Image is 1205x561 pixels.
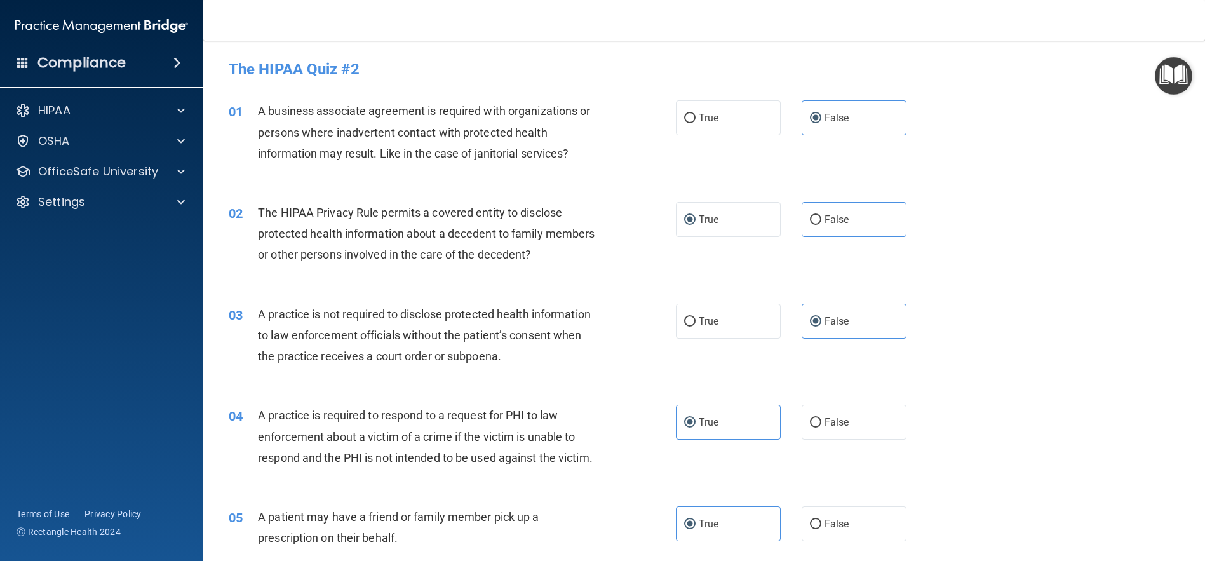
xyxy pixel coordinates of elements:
input: False [810,520,821,529]
a: HIPAA [15,103,185,118]
span: False [825,213,849,226]
h4: The HIPAA Quiz #2 [229,61,1180,78]
input: True [684,317,696,327]
a: Privacy Policy [84,508,142,520]
p: OfficeSafe University [38,164,158,179]
span: True [699,518,718,530]
input: True [684,114,696,123]
input: False [810,418,821,428]
span: The HIPAA Privacy Rule permits a covered entity to disclose protected health information about a ... [258,206,595,261]
p: OSHA [38,133,70,149]
span: Ⓒ Rectangle Health 2024 [17,525,121,538]
span: True [699,112,718,124]
p: HIPAA [38,103,71,118]
span: 02 [229,206,243,221]
span: A practice is required to respond to a request for PHI to law enforcement about a victim of a cri... [258,409,593,464]
img: PMB logo [15,13,188,39]
h4: Compliance [37,54,126,72]
span: True [699,315,718,327]
span: False [825,416,849,428]
span: A practice is not required to disclose protected health information to law enforcement officials ... [258,308,591,363]
a: Settings [15,194,185,210]
span: 04 [229,409,243,424]
span: False [825,112,849,124]
span: A patient may have a friend or family member pick up a prescription on their behalf. [258,510,539,544]
input: True [684,520,696,529]
input: True [684,215,696,225]
span: True [699,213,718,226]
span: 01 [229,104,243,119]
span: 05 [229,510,243,525]
span: A business associate agreement is required with organizations or persons where inadvertent contac... [258,104,590,159]
span: True [699,416,718,428]
a: Terms of Use [17,508,69,520]
input: False [810,215,821,225]
span: False [825,518,849,530]
p: Settings [38,194,85,210]
span: False [825,315,849,327]
button: Open Resource Center [1155,57,1192,95]
input: False [810,114,821,123]
span: 03 [229,308,243,323]
a: OSHA [15,133,185,149]
input: True [684,418,696,428]
input: False [810,317,821,327]
a: OfficeSafe University [15,164,185,179]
